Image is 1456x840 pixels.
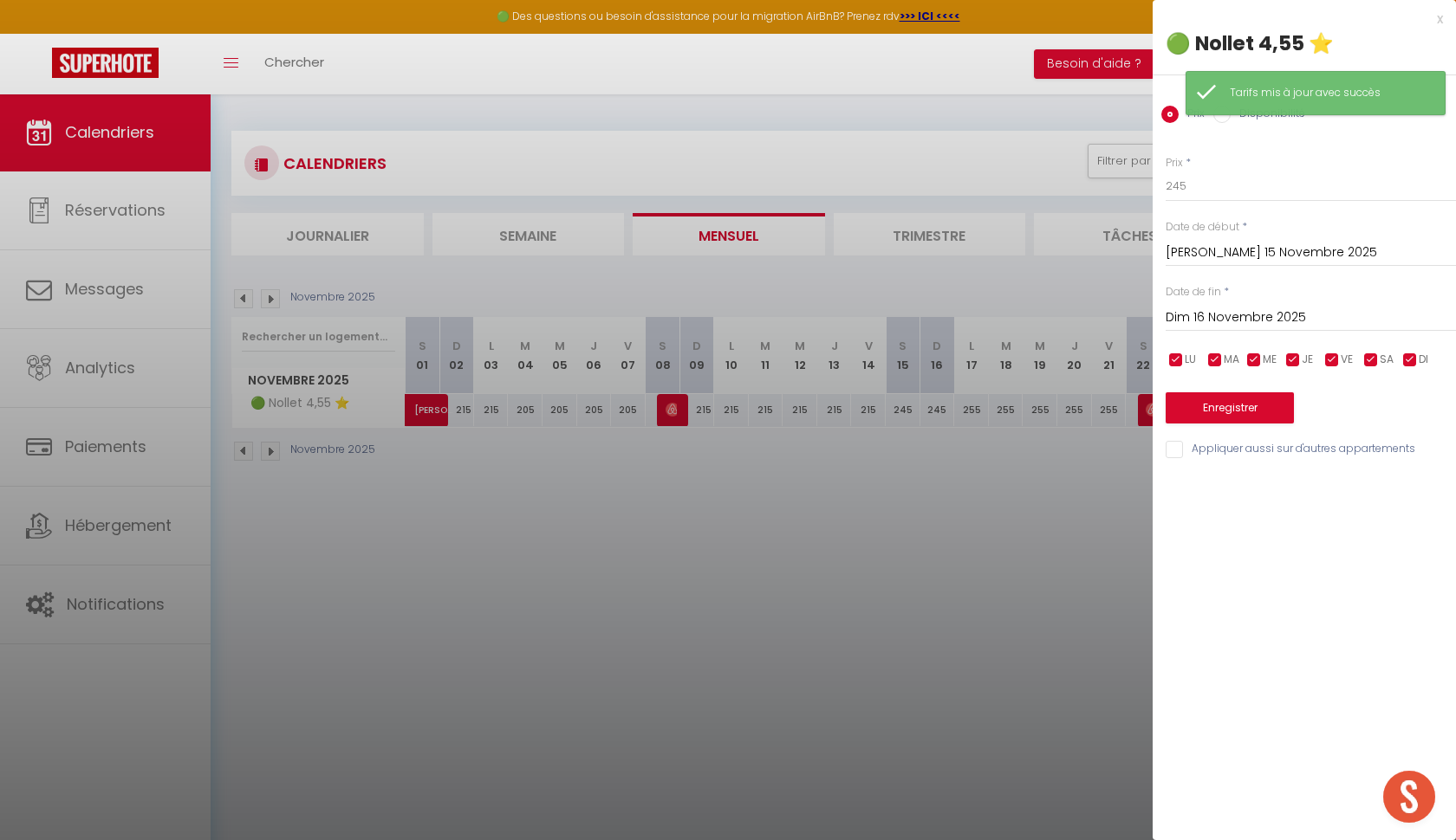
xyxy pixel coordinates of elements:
label: Prix [1166,155,1183,171]
label: Prix [1179,106,1205,125]
span: DI [1419,352,1428,368]
span: VE [1341,352,1353,368]
div: Ouvrir le chat [1383,771,1435,823]
button: Enregistrer [1166,392,1294,423]
label: Date de début [1166,219,1239,236]
span: ME [1263,352,1277,368]
div: x [1153,9,1443,29]
span: JE [1302,352,1313,368]
span: MA [1224,352,1239,368]
label: Date de fin [1166,284,1221,300]
span: LU [1185,352,1196,368]
div: Tarifs mis à jour avec succès [1230,85,1427,101]
div: 🟢 Nollet 4,55 ⭐️ [1166,29,1443,57]
span: SA [1380,352,1394,368]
